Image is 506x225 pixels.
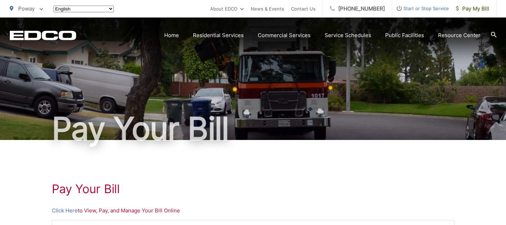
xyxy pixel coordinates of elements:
h1: Pay Your Bill [10,111,497,146]
a: Commercial Services [258,31,311,40]
a: News & Events [251,5,284,13]
span: Poway [18,5,35,12]
p: to View, Pay, and Manage Your Bill Online [52,206,455,215]
a: Service Schedules [325,31,371,40]
a: Public Facilities [385,31,424,40]
a: Home [164,31,179,40]
span: Pay My Bill [456,5,489,13]
a: Residential Services [193,31,244,40]
select: Select a language [54,6,114,12]
a: Contact Us [291,5,316,13]
h1: Pay Your Bill [52,182,455,196]
a: About EDCO [210,5,244,13]
a: EDCD logo. Return to the homepage. [10,30,76,40]
a: Resource Center [438,31,480,40]
a: Click Here [52,206,78,215]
